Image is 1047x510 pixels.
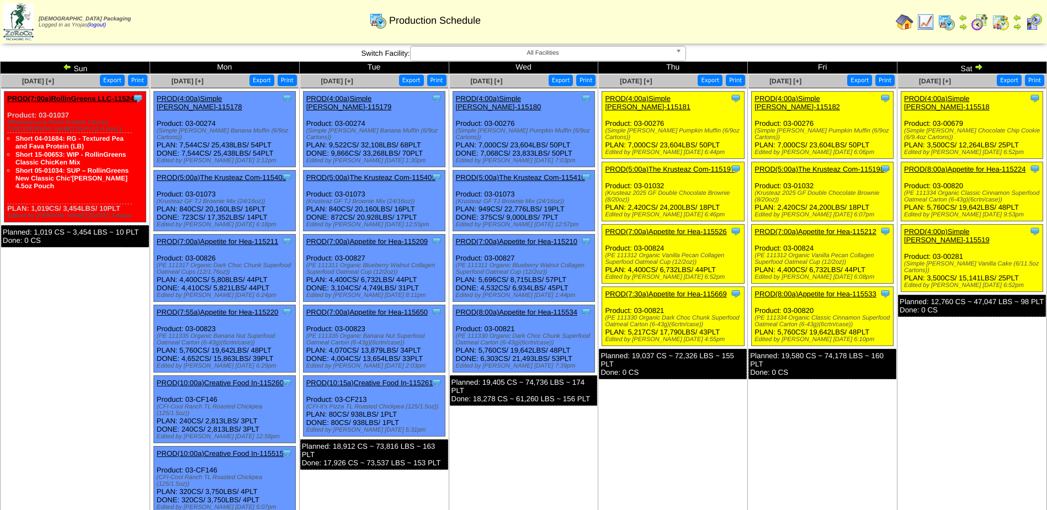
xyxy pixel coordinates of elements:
img: calendarprod.gif [938,13,955,31]
div: (Krusteaz GF TJ Brownie Mix (24/16oz)) [306,198,445,205]
a: PROD(4:00a)Simple [PERSON_NAME]-115178 [157,94,242,111]
span: Production Schedule [389,15,481,26]
a: [DATE] [+] [321,77,353,85]
button: Export [399,75,424,86]
img: Tooltip [281,306,293,317]
div: Product: 03-01032 PLAN: 2,420CS / 24,200LBS / 18PLT [602,162,744,221]
div: Product: 03-00679 PLAN: 3,500CS / 12,264LBS / 25PLT [901,92,1043,159]
img: Tooltip [581,236,592,247]
div: (Simple [PERSON_NAME] Pumpkin Muffin (6/9oz Cartons)) [456,127,594,141]
div: (PE 111317 Organic Dark Choc Chunk Superfood Oatmeal Cups (12/1.76oz)) [157,262,295,275]
a: PROD(5:00a)The Krusteaz Com-115408 [157,173,286,182]
div: (PE 111312 Organic Vanilla Pecan Collagen Superfood Oatmeal Cup (12/2oz)) [754,252,893,265]
a: PROD(7:00a)Appetite for Hea-115211 [157,237,278,246]
div: Edited by [PERSON_NAME] [DATE] 6:07pm [754,211,893,218]
div: (Simple [PERSON_NAME] Pumpkin Muffin (6/9oz Cartons)) [605,127,743,141]
a: PROD(5:00a)The Krusteaz Com-115409 [306,173,436,182]
td: Sat [897,62,1047,74]
button: Print [875,75,895,86]
img: Tooltip [431,377,442,388]
div: Product: 03-00824 PLAN: 4,400CS / 6,732LBS / 44PLT [602,225,744,284]
div: Edited by [PERSON_NAME] [DATE] 6:10pm [754,336,893,343]
div: Edited by [PERSON_NAME] [DATE] 6:18pm [157,221,295,228]
td: Fri [748,62,897,74]
a: PROD(4:00a)Simple [PERSON_NAME]-115182 [754,94,840,111]
img: calendarinout.gif [992,13,1009,31]
div: Edited by [PERSON_NAME] [DATE] 7:39pm [456,363,594,369]
div: (PE 111312 Organic Vanilla Pecan Collagen Superfood Oatmeal Cup (12/2oz)) [605,252,743,265]
img: Tooltip [730,226,741,237]
span: All Facilities [415,46,671,60]
a: PROD(5:00a)The Krusteaz Com-115410 [456,173,586,182]
div: Product: 03-00274 PLAN: 7,544CS / 25,438LBS / 54PLT DONE: 7,544CS / 25,438LBS / 54PLT [153,92,295,167]
a: PROD(7:00a)RollinGreens LLC-115245 [7,94,138,103]
span: [DATE] [+] [769,77,801,85]
a: PROD(8:00a)Appetite for Hea-115534 [456,308,577,316]
a: PROD(7:00a)Appetite for Hea-115526 [605,227,726,236]
div: Product: 03-00276 PLAN: 7,000CS / 23,604LBS / 50PLT [602,92,744,159]
a: [DATE] [+] [22,77,54,85]
span: [DATE] [+] [620,77,652,85]
img: Tooltip [880,226,891,237]
img: Tooltip [431,172,442,183]
div: Product: 03-01037 PLAN: 1,019CS / 3,454LBS / 10PLT [4,92,146,222]
div: Product: 03-00821 PLAN: 5,760CS / 19,642LBS / 48PLT DONE: 6,303CS / 21,493LBS / 53PLT [453,305,594,373]
a: Short 05-01034: SUP – RollinGreens New Classic Chic'[PERSON_NAME] 4.5oz Pouch [15,167,129,190]
button: Print [726,75,745,86]
td: Tue [299,62,449,74]
div: Edited by [PERSON_NAME] [DATE] 1:44pm [456,292,594,299]
div: Product: 03-00821 PLAN: 5,217CS / 17,790LBS / 43PLT [602,287,744,346]
img: arrowright.gif [1013,22,1022,31]
a: PROD(7:00a)Appetite for Hea-115650 [306,308,428,316]
a: PROD(4:00p)Simple [PERSON_NAME]-115519 [904,227,990,244]
img: arrowleft.gif [959,13,968,22]
img: Tooltip [1029,163,1040,174]
a: PROD(7:30a)Appetite for Hea-115669 [605,290,726,298]
div: (RollinGreens Plant Protein Classic CHIC'[PERSON_NAME] SUP (12-4.5oz) ) [7,119,146,132]
div: Edited by [PERSON_NAME] [DATE] 6:06pm [754,149,893,156]
a: PROD(4:00a)Simple [PERSON_NAME]-115179 [306,94,392,111]
img: arrowright.gif [959,22,968,31]
div: Product: 03-00823 PLAN: 4,070CS / 13,879LBS / 34PLT DONE: 4,004CS / 13,654LBS / 33PLT [303,305,445,373]
img: Tooltip [581,306,592,317]
img: arrowright.gif [974,62,983,71]
span: Logged in as Yrojas [39,16,131,28]
a: PROD(10:00a)Creative Food In-115260 [157,379,284,387]
div: (CFI-Cool Ranch TL Roasted Chickpea (125/1.5oz)) [157,474,295,487]
a: PROD(4:00a)Simple [PERSON_NAME]-115518 [904,94,990,111]
div: (PE 111334 Organic Classic Cinnamon Superfood Oatmeal Carton (6-43g)(6crtn/case)) [904,190,1043,203]
button: Export [249,75,274,86]
img: Tooltip [431,236,442,247]
img: Tooltip [281,448,293,459]
div: Edited by [PERSON_NAME] [DATE] 9:53pm [904,211,1043,218]
a: PROD(8:00a)Appetite for Hea-115224 [904,165,1025,173]
img: Tooltip [730,93,741,104]
img: arrowleft.gif [63,62,72,71]
a: PROD(7:00a)Appetite for Hea-115209 [306,237,428,246]
a: PROD(7:00a)Appetite for Hea-115210 [456,237,577,246]
img: calendarcustomer.gif [1025,13,1043,31]
div: (CFI-Cool Ranch TL Roasted Chickpea (125/1.5oz)) [157,403,295,417]
button: Print [1025,75,1044,86]
button: Export [549,75,573,86]
div: Product: 03-00824 PLAN: 4,400CS / 6,732LBS / 44PLT [752,225,894,284]
div: Edited by [PERSON_NAME] [DATE] 6:52pm [605,274,743,280]
div: Edited by [PERSON_NAME] [DATE] 1:30pm [306,157,445,164]
td: Wed [449,62,598,74]
img: zoroco-logo-small.webp [3,3,34,40]
div: Product: 03-00827 PLAN: 4,400CS / 6,732LBS / 44PLT DONE: 3,104CS / 4,749LBS / 31PLT [303,235,445,302]
img: Tooltip [281,377,293,388]
div: Product: 03-00276 PLAN: 7,000CS / 23,604LBS / 50PLT [752,92,894,159]
img: Tooltip [281,172,293,183]
div: Product: 03-00276 PLAN: 7,000CS / 23,604LBS / 50PLT DONE: 7,068CS / 23,833LBS / 50PLT [453,92,594,167]
a: PROD(10:00a)Creative Food In-115515 [157,449,284,458]
div: (PE 111311 Organic Blueberry Walnut Collagen Superfood Oatmeal Cup (12/2oz)) [306,262,445,275]
a: [DATE] [+] [919,77,951,85]
img: Tooltip [880,163,891,174]
button: Print [128,75,147,86]
div: (Krusteaz GF TJ Brownie Mix (24/16oz)) [456,198,594,205]
div: (PE 111330 Organic Dark Choc Chunk Superfood Oatmeal Carton (6-43g)(6crtn/case)) [456,333,594,346]
div: Edited by [PERSON_NAME] [DATE] 5:31pm [306,427,445,433]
